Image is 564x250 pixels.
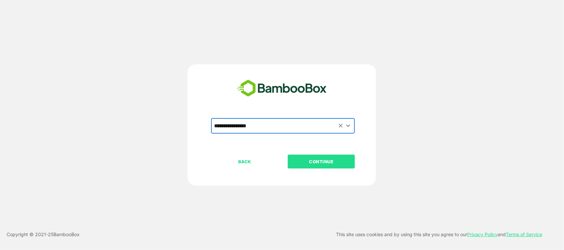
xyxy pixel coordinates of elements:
[336,231,543,238] p: This site uses cookies and by using this site you agree to our and
[506,232,543,237] a: Terms of Service
[337,122,344,130] button: Clear
[212,158,278,165] p: BACK
[234,78,330,99] img: bamboobox
[7,231,80,238] p: Copyright © 2021- 25 BambooBox
[288,155,355,169] button: CONTINUE
[344,121,353,130] button: Open
[468,232,498,237] a: Privacy Policy
[288,158,355,165] p: CONTINUE
[211,155,278,169] button: BACK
